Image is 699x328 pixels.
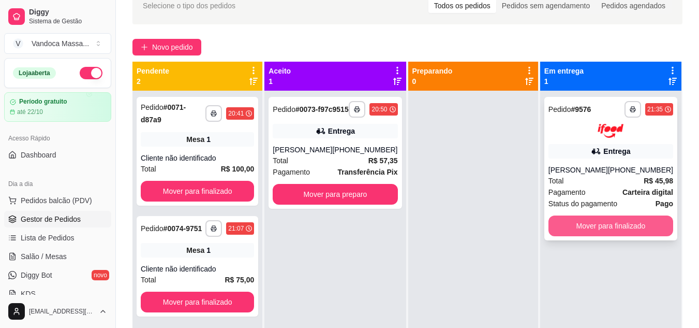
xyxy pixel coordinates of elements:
[548,105,571,113] span: Pedido
[137,66,169,76] p: Pendente
[548,187,586,198] span: Pagamento
[412,66,453,76] p: Preparando
[269,66,291,76] p: Aceito
[338,168,398,176] strong: Transferência Pix
[17,108,43,116] article: até 22/10
[647,105,663,113] div: 21:35
[4,92,111,122] a: Período gratuitoaté 22/10
[29,307,95,316] span: [EMAIL_ADDRESS][DOMAIN_NAME]
[21,289,36,299] span: KDS
[4,192,111,209] button: Pedidos balcão (PDV)
[4,130,111,147] div: Acesso Rápido
[186,245,204,255] span: Mesa
[603,146,630,156] div: Entrega
[225,276,255,284] strong: R$ 75,00
[273,145,332,155] div: [PERSON_NAME]
[269,76,291,87] p: 1
[132,39,201,55] button: Novo pedido
[4,248,111,265] a: Salão / Mesas
[644,177,673,185] strong: R$ 45,98
[80,67,102,79] button: Alterar Status
[137,76,169,87] p: 2
[4,33,111,54] button: Select a team
[548,216,673,236] button: Mover para finalizado
[656,199,673,208] strong: Pago
[152,41,193,53] span: Novo pedido
[368,156,398,165] strong: R$ 57,35
[571,105,591,113] strong: # 9576
[273,184,397,205] button: Mover para preparo
[21,251,67,262] span: Salão / Mesas
[141,103,163,111] span: Pedido
[332,145,397,155] div: [PHONE_NUMBER]
[21,270,52,280] span: Diggy Bot
[21,195,92,206] span: Pedidos balcão (PDV)
[4,147,111,163] a: Dashboard
[4,299,111,324] button: [EMAIL_ADDRESS][DOMAIN_NAME]
[32,38,89,49] div: Vandoca Massa ...
[19,98,67,106] article: Período gratuito
[608,165,673,175] div: [PHONE_NUMBER]
[29,17,107,25] span: Sistema de Gestão
[273,155,288,166] span: Total
[548,198,617,209] span: Status do pagamento
[4,4,111,29] a: DiggySistema de Gestão
[598,124,623,138] img: ifood
[13,67,56,79] div: Loja aberta
[4,176,111,192] div: Dia a dia
[141,103,186,124] strong: # 0071-d87a9
[206,245,211,255] div: 1
[13,38,23,49] span: V
[141,274,156,286] span: Total
[141,264,254,274] div: Cliente não identificado
[21,150,56,160] span: Dashboard
[228,109,244,118] div: 20:41
[544,66,584,76] p: Em entrega
[141,44,148,51] span: plus
[163,224,202,233] strong: # 0074-9751
[622,188,673,196] strong: Carteira digital
[141,163,156,175] span: Total
[273,105,295,113] span: Pedido
[548,175,564,187] span: Total
[228,224,244,233] div: 21:07
[295,105,349,113] strong: # 0073-f97c9515
[412,76,453,87] p: 0
[4,211,111,227] a: Gestor de Pedidos
[4,286,111,302] a: KDS
[548,165,608,175] div: [PERSON_NAME]
[371,105,387,113] div: 20:50
[141,224,163,233] span: Pedido
[221,165,255,173] strong: R$ 100,00
[29,8,107,17] span: Diggy
[141,292,254,312] button: Mover para finalizado
[544,76,584,87] p: 1
[141,181,254,202] button: Mover para finalizado
[4,230,111,246] a: Lista de Pedidos
[273,166,310,178] span: Pagamento
[141,153,254,163] div: Cliente não identificado
[328,126,355,136] div: Entrega
[21,214,81,224] span: Gestor de Pedidos
[206,134,211,145] div: 1
[21,233,75,243] span: Lista de Pedidos
[186,134,204,145] span: Mesa
[4,267,111,283] a: Diggy Botnovo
